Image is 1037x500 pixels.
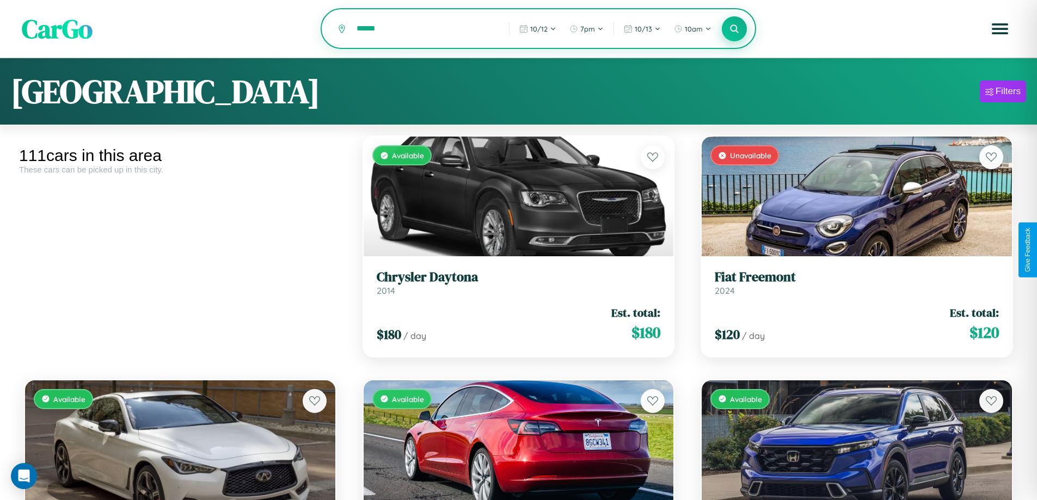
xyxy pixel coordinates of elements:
[1024,228,1032,272] div: Give Feedback
[11,69,320,114] h1: [GEOGRAPHIC_DATA]
[564,20,609,38] button: 7pm
[22,11,93,47] span: CarGo
[377,325,401,343] span: $ 180
[685,24,703,33] span: 10am
[11,463,37,489] div: Open Intercom Messenger
[19,146,341,165] div: 111 cars in this area
[611,305,660,320] span: Est. total:
[668,20,717,38] button: 10am
[631,322,660,343] span: $ 180
[580,24,595,33] span: 7pm
[715,325,740,343] span: $ 120
[392,394,424,404] span: Available
[392,151,424,160] span: Available
[996,86,1021,97] div: Filters
[514,20,562,38] button: 10/12
[377,285,395,296] span: 2014
[980,81,1026,102] button: Filters
[730,151,771,160] span: Unavailable
[985,14,1015,44] button: Open menu
[530,24,548,33] span: 10 / 12
[403,330,426,341] span: / day
[969,322,999,343] span: $ 120
[53,394,85,404] span: Available
[715,269,999,285] h3: Fiat Freemont
[742,330,765,341] span: / day
[377,269,661,296] a: Chrysler Daytona2014
[950,305,999,320] span: Est. total:
[715,269,999,296] a: Fiat Freemont2024
[715,285,735,296] span: 2024
[618,20,666,38] button: 10/13
[635,24,652,33] span: 10 / 13
[377,269,661,285] h3: Chrysler Daytona
[730,394,762,404] span: Available
[19,165,341,174] div: These cars can be picked up in this city.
